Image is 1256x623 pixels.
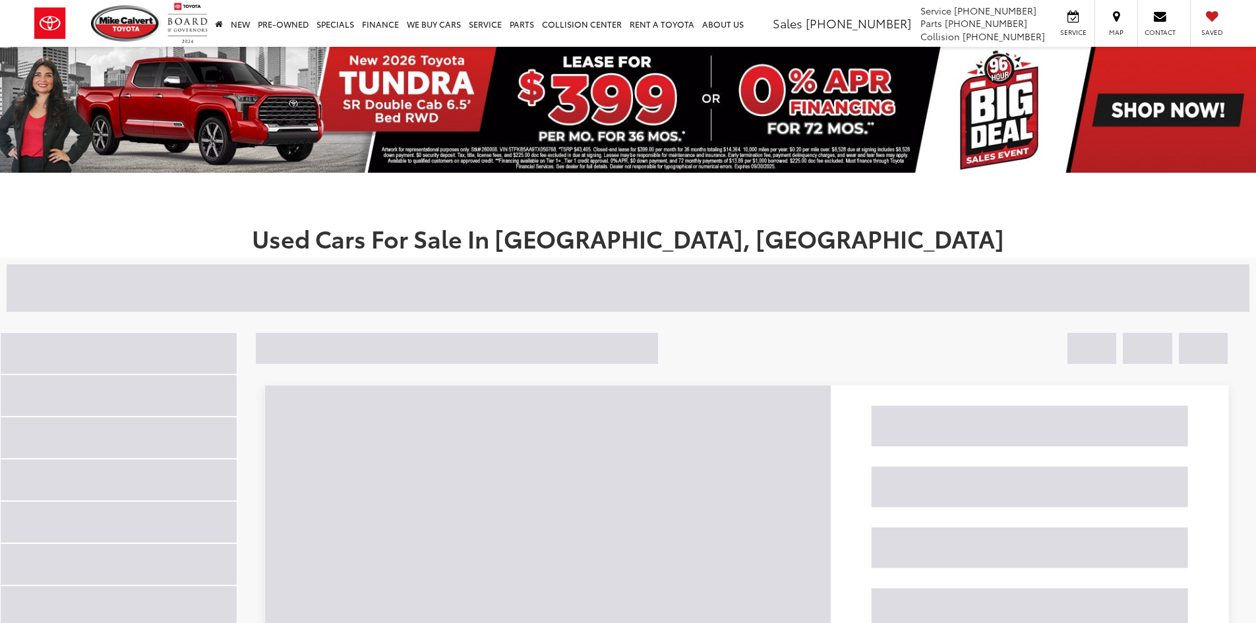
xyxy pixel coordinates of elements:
span: Sales [773,15,802,32]
span: Map [1102,28,1131,37]
span: Service [1058,28,1088,37]
span: Contact [1145,28,1176,37]
span: Parts [920,16,942,30]
span: [PHONE_NUMBER] [954,4,1036,17]
img: Mike Calvert Toyota [91,5,161,42]
span: [PHONE_NUMBER] [963,30,1045,43]
span: [PHONE_NUMBER] [806,15,911,32]
span: Service [920,4,951,17]
span: Saved [1197,28,1226,37]
span: Collision [920,30,960,43]
span: [PHONE_NUMBER] [945,16,1027,30]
